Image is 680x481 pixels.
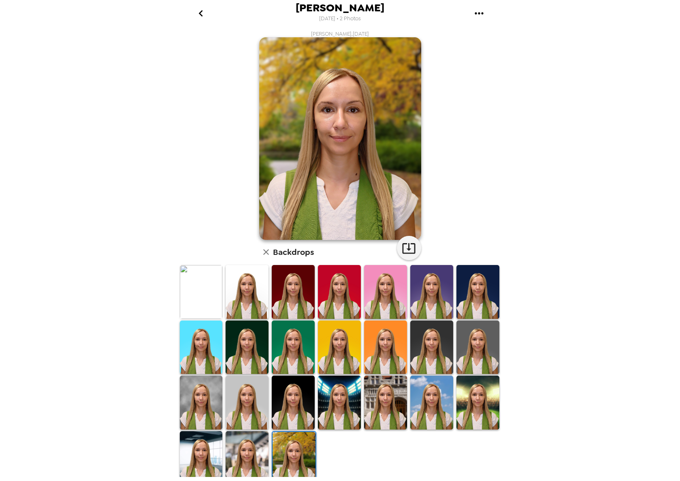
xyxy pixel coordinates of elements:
span: [DATE] • 2 Photos [319,13,361,24]
span: [PERSON_NAME] [296,2,384,13]
img: user [259,37,421,240]
h6: Backdrops [273,246,314,259]
img: Original [180,265,223,319]
span: [PERSON_NAME] , [DATE] [311,30,369,37]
